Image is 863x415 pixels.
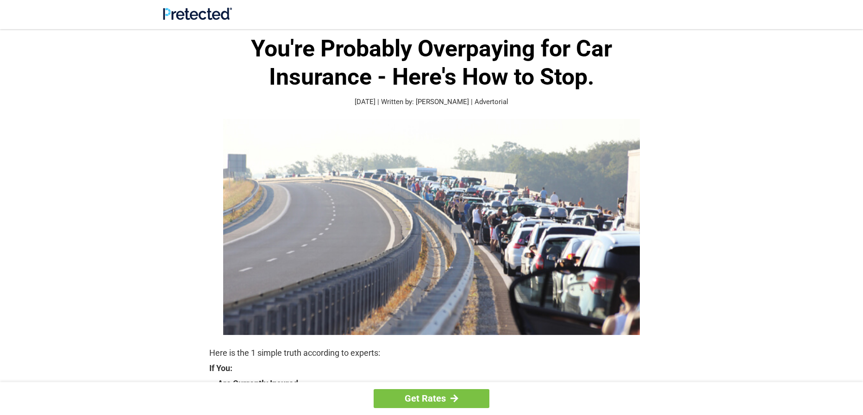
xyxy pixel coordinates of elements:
h1: You're Probably Overpaying for Car Insurance - Here's How to Stop. [209,35,654,91]
strong: Are Currently Insured [218,377,654,390]
img: Site Logo [163,7,232,20]
p: [DATE] | Written by: [PERSON_NAME] | Advertorial [209,97,654,107]
p: Here is the 1 simple truth according to experts: [209,347,654,359]
a: Site Logo [163,13,232,22]
strong: If You: [209,364,654,372]
a: Get Rates [374,389,489,408]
